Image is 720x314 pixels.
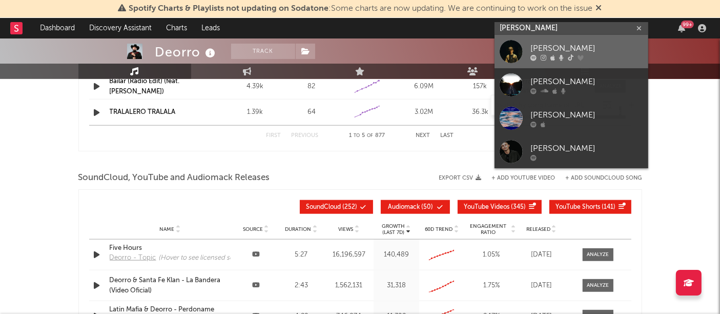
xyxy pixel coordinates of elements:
[495,102,648,135] a: [PERSON_NAME]
[159,253,243,263] div: (Hover to see licensed songs)
[281,281,322,291] div: 2:43
[467,223,510,235] span: Engagement Ratio
[281,250,322,260] div: 5:27
[439,175,482,181] button: Export CSV
[388,204,420,210] span: Audiomack
[556,175,642,181] button: + Add SoundCloud Song
[110,243,231,253] a: Five Hours
[78,172,270,184] span: SoundCloud, YouTube and Audiomack Releases
[306,204,341,210] span: SoundCloud
[110,276,231,296] a: Deorro & Santa Fe Klan - La Bandera (Video Oficial)
[292,133,319,139] button: Previous
[530,43,643,55] div: [PERSON_NAME]
[382,229,405,235] p: (Last 7d)
[526,226,550,232] span: Released
[556,204,601,210] span: YouTube Shorts
[129,5,593,13] span: : Some charts are now updating. We are continuing to work on the issue
[266,133,281,139] button: First
[596,5,602,13] span: Dismiss
[326,250,371,260] div: 16,196,597
[464,204,526,210] span: ( 345 )
[300,200,373,214] button: SoundCloud(252)
[467,281,516,291] div: 1.75 %
[495,68,648,102] a: [PERSON_NAME]
[33,18,82,38] a: Dashboard
[231,44,295,59] button: Track
[159,226,174,232] span: Name
[194,18,227,38] a: Leads
[416,133,430,139] button: Next
[398,82,449,92] div: 6.09M
[530,109,643,122] div: [PERSON_NAME]
[492,175,556,181] button: + Add YouTube Video
[425,226,453,232] span: 60D Trend
[495,22,648,35] input: Search for artists
[338,226,353,232] span: Views
[566,175,642,181] button: + Add SoundCloud Song
[159,18,194,38] a: Charts
[110,253,159,266] a: Deorro - Topic
[376,250,417,260] div: 140,489
[467,250,516,260] div: 1.05 %
[354,133,360,138] span: to
[491,102,600,110] input: Search by song name or URL
[382,223,405,229] p: Growth
[285,226,311,232] span: Duration
[306,204,358,210] span: ( 252 )
[339,130,396,142] div: 1 5 877
[482,175,556,181] div: + Add YouTube Video
[495,135,648,168] a: [PERSON_NAME]
[286,82,337,92] div: 82
[376,281,417,291] div: 31,318
[495,35,648,68] a: [PERSON_NAME]
[129,5,329,13] span: Spotify Charts & Playlists not updating on Sodatone
[455,82,506,92] div: 157k
[521,281,562,291] div: [DATE]
[521,250,562,260] div: [DATE]
[530,76,643,88] div: [PERSON_NAME]
[381,200,450,214] button: Audiomack(50)
[678,24,685,32] button: 99+
[549,200,631,214] button: YouTube Shorts(141)
[387,204,435,210] span: ( 50 )
[155,44,218,61] div: Deorro
[464,204,510,210] span: YouTube Videos
[681,21,694,28] div: 99 +
[556,204,616,210] span: ( 141 )
[82,18,159,38] a: Discovery Assistant
[367,133,374,138] span: of
[458,200,542,214] button: YouTube Videos(345)
[326,281,371,291] div: 1,562,131
[441,133,454,139] button: Last
[530,143,643,155] div: [PERSON_NAME]
[230,82,281,92] div: 4.39k
[243,226,263,232] span: Source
